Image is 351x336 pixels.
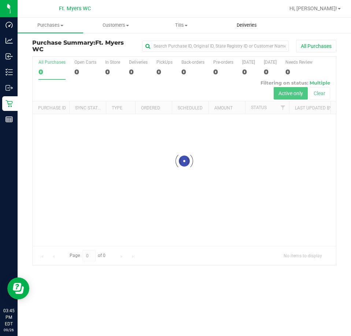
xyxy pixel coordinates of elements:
a: Tills [148,18,214,33]
span: Customers [84,22,148,29]
p: 03:45 PM EDT [3,307,14,327]
inline-svg: Inbound [5,53,13,60]
h3: Purchase Summary: [32,40,134,52]
span: Ft. Myers WC [32,39,124,53]
inline-svg: Outbound [5,84,13,92]
inline-svg: Analytics [5,37,13,44]
inline-svg: Dashboard [5,21,13,29]
iframe: Resource center [7,277,29,299]
span: Tills [149,22,214,29]
a: Customers [83,18,149,33]
inline-svg: Retail [5,100,13,107]
a: Deliveries [214,18,280,33]
span: Purchases [18,22,83,29]
p: 09/26 [3,327,14,333]
inline-svg: Inventory [5,68,13,76]
span: Ft. Myers WC [59,5,91,12]
input: Search Purchase ID, Original ID, State Registry ID or Customer Name... [142,41,289,52]
button: All Purchases [296,40,336,52]
span: Hi, [PERSON_NAME]! [289,5,337,11]
inline-svg: Reports [5,116,13,123]
span: Deliveries [227,22,267,29]
a: Purchases [18,18,83,33]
